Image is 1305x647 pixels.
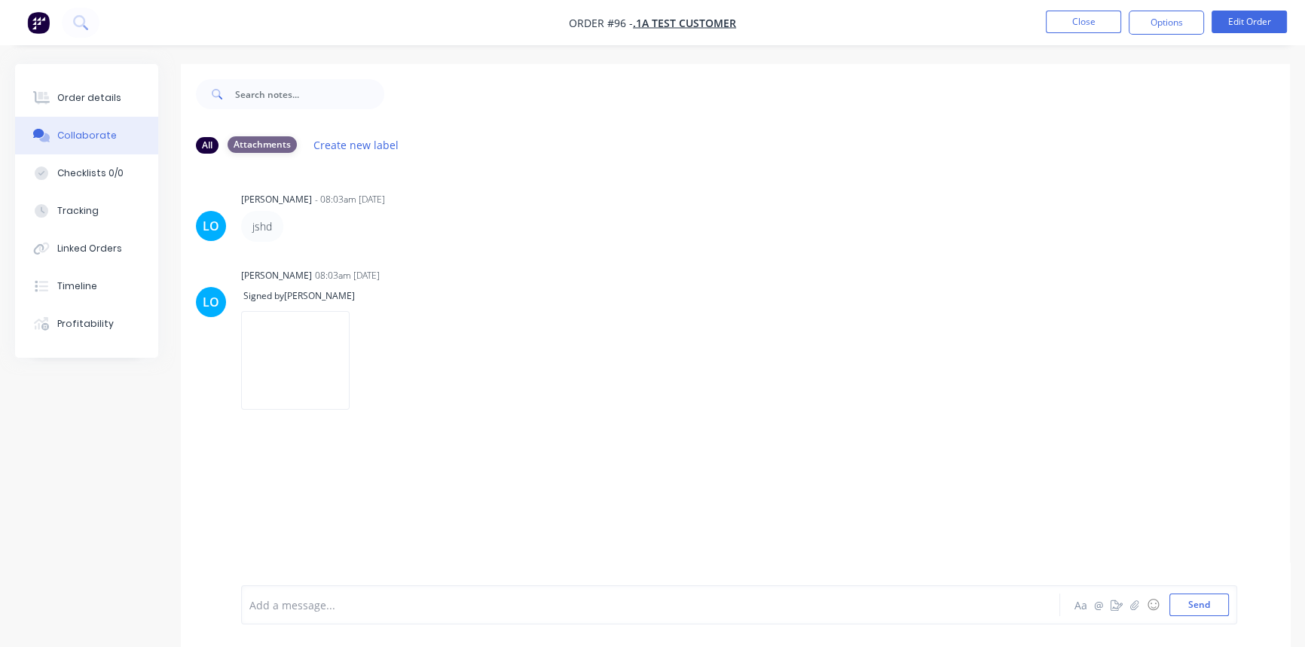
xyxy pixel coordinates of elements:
div: Order details [57,91,121,105]
div: [PERSON_NAME] [241,193,312,206]
button: Send [1169,594,1229,616]
div: LO [203,293,219,311]
button: Edit Order [1212,11,1287,33]
div: Collaborate [57,129,117,142]
button: Profitability [15,305,158,343]
button: Create new label [306,135,407,155]
button: Options [1129,11,1204,35]
div: - 08:03am [DATE] [315,193,385,206]
button: Timeline [15,267,158,305]
a: .1a Test Customer [633,16,736,30]
button: Aa [1071,596,1090,614]
div: [PERSON_NAME] [241,269,312,282]
button: ☺ [1144,596,1162,614]
img: Factory [27,11,50,34]
span: Signed by [PERSON_NAME] [241,289,357,302]
input: Search notes... [235,79,384,109]
button: Close [1046,11,1121,33]
div: Profitability [57,317,114,331]
div: Tracking [57,204,99,218]
button: Collaborate [15,117,158,154]
div: Linked Orders [57,242,122,255]
button: Tracking [15,192,158,230]
button: Order details [15,79,158,117]
div: Attachments [228,136,297,153]
button: Checklists 0/0 [15,154,158,192]
span: Order #96 - [569,16,633,30]
div: 08:03am [DATE] [315,269,380,282]
div: Checklists 0/0 [57,166,124,180]
div: All [196,137,219,154]
div: LO [203,217,219,235]
div: jshd [252,218,272,234]
button: @ [1090,596,1108,614]
button: Linked Orders [15,230,158,267]
div: Timeline [57,279,97,293]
